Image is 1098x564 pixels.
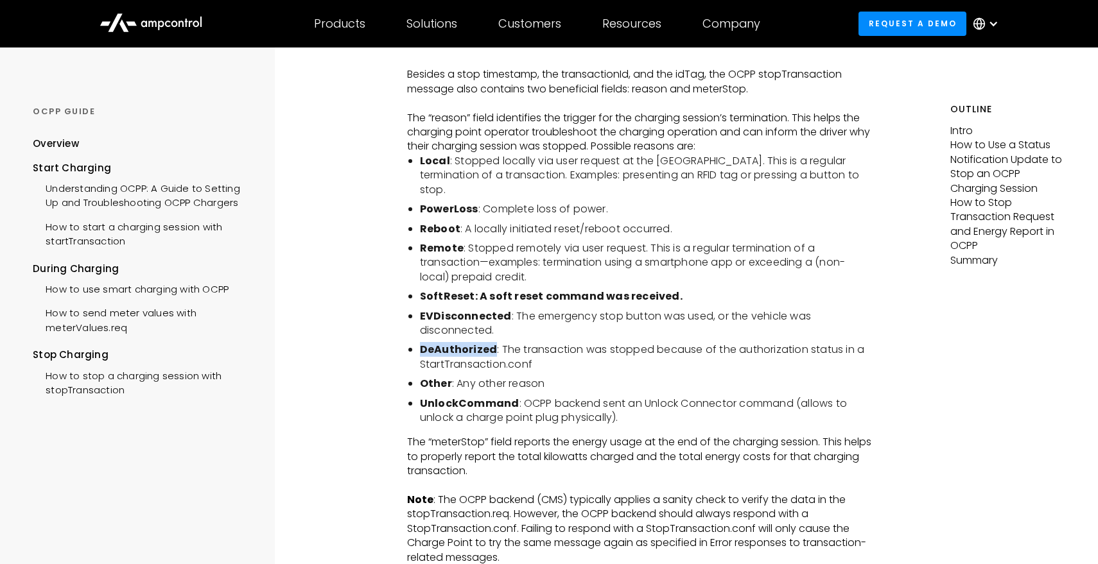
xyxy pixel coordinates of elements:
[33,175,252,214] a: Understanding OCPP: A Guide to Setting Up and Troubleshooting OCPP Chargers
[702,17,760,31] div: Company
[950,124,1065,138] p: Intro
[314,17,365,31] div: Products
[950,138,1065,196] p: How to Use a Status Notification Update to Stop an OCPP Charging Session
[407,67,873,96] p: Besides a stop timestamp, the transactionId, and the idTag, the OCPP stopTransaction message also...
[420,309,512,323] strong: EVDisconnected
[420,376,452,391] strong: Other
[602,17,661,31] div: Resources
[407,435,873,478] p: The “meterStop” field reports the energy usage at the end of the charging session. This helps to ...
[420,343,873,372] li: : The transaction was stopped because of the authorization status in a StartTransaction.conf
[858,12,966,35] a: Request a demo
[950,196,1065,253] p: How to Stop Transaction Request and Energy Report in OCPP
[33,276,229,300] a: How to use smart charging with OCPP
[407,96,873,110] p: ‍
[406,17,457,31] div: Solutions
[407,492,433,507] strong: Note
[420,154,873,197] li: : Stopped locally via user request at the [GEOGRAPHIC_DATA]. This is a regular termination of a t...
[420,309,873,338] li: : The emergency stop button was used, or the vehicle was disconnected.
[33,363,252,401] a: How to stop a charging session with stopTransaction
[950,253,1065,268] p: Summary
[420,241,873,284] li: : Stopped remotely via user request. This is a regular termination of a transaction—examples: ter...
[33,137,79,160] a: Overview
[33,300,252,338] a: How to send meter values with meterValues.req
[420,396,519,411] strong: UnlockCommand
[420,153,450,168] strong: Local
[33,161,252,175] div: Start Charging
[420,202,873,216] li: : Complete loss of power.
[407,111,873,154] p: The “reason” field identifies the trigger for the charging session’s termination. This helps the ...
[420,222,873,236] li: : A locally initiated reset/reboot occurred.
[33,214,252,252] a: How to start a charging session with startTransaction
[498,17,561,31] div: Customers
[33,348,252,362] div: Stop Charging
[420,221,460,236] strong: Reboot
[407,479,873,493] p: ‍
[420,397,873,425] li: : OCPP backend sent an Unlock Connector command (allows to unlock a charge point plug physically).
[420,289,683,303] strong: SoftReset: A soft reset command was received.
[420,342,497,357] strong: DeAuthorized
[33,262,252,276] div: During Charging
[420,377,873,391] li: : Any other reason
[407,53,873,67] p: ‍
[420,201,478,216] strong: PowerLoss
[33,106,252,117] div: OCPP GUIDE
[950,103,1065,116] h5: Outline
[420,241,464,255] strong: Remote
[33,137,79,151] div: Overview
